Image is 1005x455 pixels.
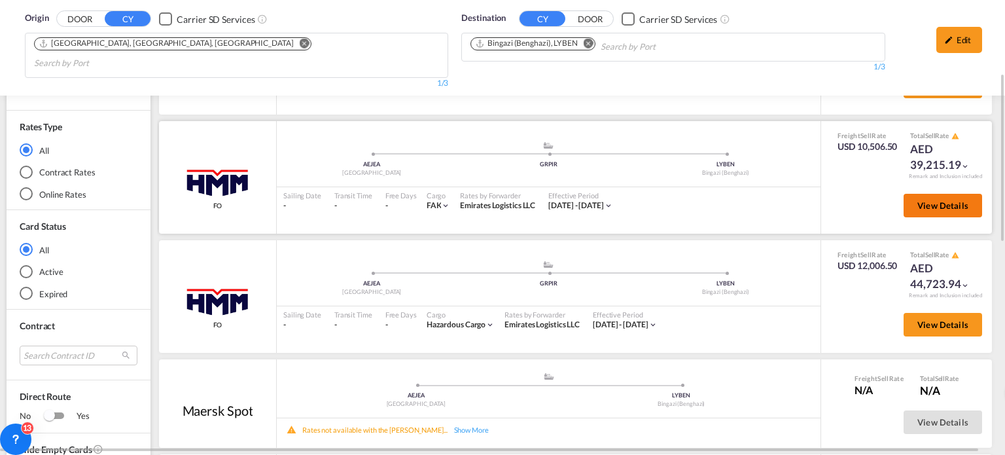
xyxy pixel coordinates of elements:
span: Sell [860,132,872,139]
md-checkbox: Checkbox No Ink [622,12,717,26]
input: Search by Port [601,37,725,58]
span: Sell [935,374,945,382]
md-icon: icon-alert [951,132,959,140]
span: Hazardous Cargo [427,319,486,329]
md-checkbox: Checkbox No Ink [159,12,255,26]
div: Rates Type [20,120,62,134]
button: DOOR [567,12,613,27]
span: Sell [877,374,889,382]
div: [GEOGRAPHIC_DATA] [283,169,460,177]
div: Effective Period [593,310,658,319]
div: Freight Rate [837,131,898,140]
div: N/A [920,383,959,399]
md-radio-button: Active [20,265,137,278]
button: CY [520,11,565,26]
md-icon: icon-alert [951,251,959,259]
div: Remark and Inclusion included [899,173,992,180]
input: Search by Port [34,53,158,74]
div: LYBEN [549,391,815,400]
div: Rates by Forwarder [504,310,580,319]
span: Origin [25,12,48,25]
div: Rates by Forwarder [460,191,535,200]
span: Sell [925,251,936,259]
md-icon: icon-chevron-down [604,201,613,210]
md-radio-button: Contract Rates [20,166,137,179]
div: Maersk Spot [183,401,253,420]
md-radio-button: Online Rates [20,188,137,201]
md-icon: Unchecked: Search for CY (Container Yard) services for all selected carriers.Checked : Search for... [720,14,730,24]
div: Bingazi (Benghazi), LYBEN [475,38,578,49]
md-icon: icon-chevron-down [961,162,970,171]
div: - [385,319,388,331]
md-chips-wrap: Chips container. Use arrow keys to select chips. [32,33,441,74]
div: Bingazi (Benghazi) [549,400,815,409]
md-icon: icon-chevron-down [961,281,970,290]
div: Sailing Date [283,310,321,319]
div: AEJEA [283,160,460,169]
span: Direct Route [20,390,137,410]
div: USD 10,506.50 [837,140,898,153]
div: Total Rate [920,374,959,383]
md-icon: Activate this filter to exclude rate cards without rates. [93,444,103,454]
div: Press delete to remove this chip. [39,38,296,49]
md-radio-button: All [20,143,137,156]
span: Yes [63,410,90,423]
button: icon-alert [950,132,959,141]
button: View Details [904,410,982,434]
div: Card Status [20,220,66,233]
div: AEJEA [283,391,549,400]
md-icon: assets/icons/custom/ship-fill.svg [540,142,556,149]
button: Remove [291,38,311,51]
div: GRPIR [460,280,637,288]
div: AED 44,723.94 [910,261,976,292]
div: Free Days [385,191,417,200]
md-icon: Unchecked: Search for CY (Container Yard) services for all selected carriers.Checked : Search for... [257,14,268,24]
span: Contract [20,320,55,331]
div: Transit Time [334,191,372,200]
div: Free Days [385,310,417,319]
div: icon-pencilEdit [936,27,982,53]
md-radio-button: Expired [20,287,137,300]
div: - [334,319,372,331]
img: HMM [183,284,252,317]
div: Sailing Date [283,191,321,200]
span: FO [213,201,222,210]
div: [GEOGRAPHIC_DATA] [283,288,460,297]
span: FAK [427,200,442,210]
div: Emirates Logistics LLC [460,200,535,211]
md-icon: assets/icons/custom/ship-fill.svg [541,373,557,380]
md-icon: assets/icons/custom/ship-fill.svg [540,261,556,268]
md-icon: icon-pencil [944,35,953,45]
img: HMM [183,165,252,198]
span: View Details [917,200,968,211]
div: Emirates Logistics LLC [504,319,580,331]
div: Freight Rate [837,250,898,259]
span: [DATE] - [DATE] [548,200,604,210]
div: Show More [448,425,506,435]
button: CY [105,11,150,26]
div: [GEOGRAPHIC_DATA] [283,400,549,409]
div: Rates not available with the [PERSON_NAME]... [302,425,448,435]
span: Emirates Logistics LLC [460,200,535,210]
button: icon-alert [950,251,959,261]
div: GRPIR [460,160,637,169]
div: 1/3 [25,78,448,89]
md-icon: icon-alert [287,426,302,435]
span: Sell [860,251,872,259]
button: DOOR [57,12,103,27]
div: Bingazi (Benghazi) [637,288,814,297]
md-icon: icon-chevron-down [441,201,450,210]
div: Transit Time [334,310,372,319]
span: View Details [917,319,968,330]
div: LYBEN [637,160,814,169]
span: [DATE] - [DATE] [593,319,648,329]
div: Remark and Inclusion included [899,292,992,299]
span: Sell [925,132,936,139]
div: - [283,200,321,211]
span: FO [213,320,222,329]
div: Total Rate [910,131,976,141]
md-radio-button: All [20,243,137,256]
div: Bingazi (Benghazi) [637,169,814,177]
button: Remove [575,38,595,51]
div: - [385,200,388,211]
